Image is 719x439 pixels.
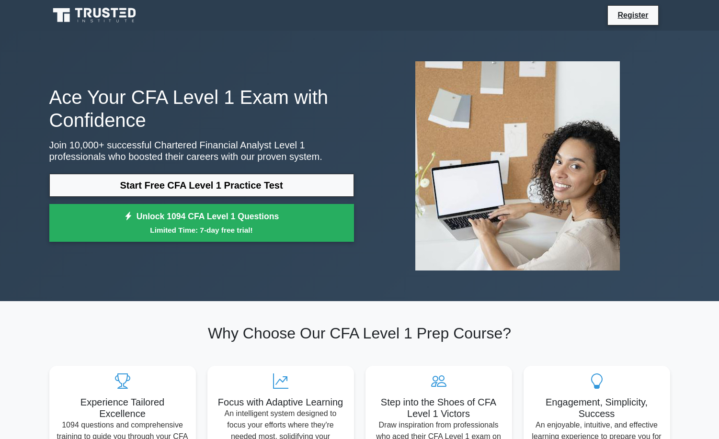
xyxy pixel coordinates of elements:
p: Join 10,000+ successful Chartered Financial Analyst Level 1 professionals who boosted their caree... [49,139,354,162]
h5: Engagement, Simplicity, Success [531,396,662,419]
h5: Experience Tailored Excellence [57,396,188,419]
a: Register [612,9,654,21]
small: Limited Time: 7-day free trial! [61,225,342,236]
h5: Focus with Adaptive Learning [215,396,346,408]
h1: Ace Your CFA Level 1 Exam with Confidence [49,86,354,132]
a: Unlock 1094 CFA Level 1 QuestionsLimited Time: 7-day free trial! [49,204,354,242]
h2: Why Choose Our CFA Level 1 Prep Course? [49,324,670,342]
h5: Step into the Shoes of CFA Level 1 Victors [373,396,504,419]
a: Start Free CFA Level 1 Practice Test [49,174,354,197]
